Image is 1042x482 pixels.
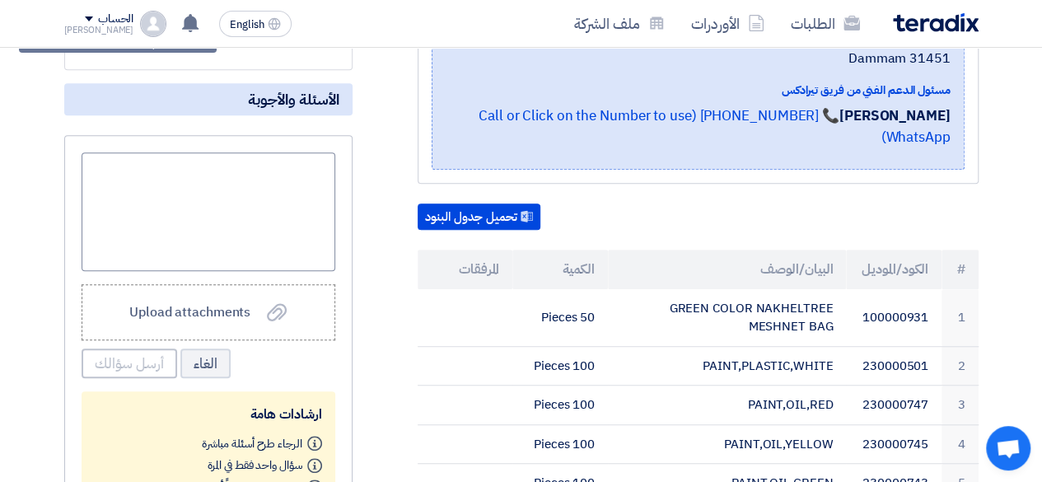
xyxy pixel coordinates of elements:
th: الكود/الموديل [846,250,942,289]
img: profile_test.png [140,11,166,37]
td: 3 [942,386,979,425]
td: 100 Pieces [512,346,608,386]
td: 230000501 [846,346,942,386]
img: Teradix logo [893,13,979,32]
div: Open chat [986,426,1030,470]
span: سؤال واحد فقط في المرة [207,456,301,474]
button: تحميل جدول البنود [418,204,540,230]
td: 4 [942,424,979,464]
strong: [PERSON_NAME] [839,105,951,126]
a: ملف الشركة [561,4,678,43]
span: English [230,19,264,30]
div: اكتب سؤالك هنا [82,152,335,271]
span: الرجاء طرح أسئلة مباشرة [202,434,302,452]
button: الغاء [180,349,231,378]
td: GREEN COLOR NAKHELTREE MESHNET BAG [608,289,846,347]
div: مسئول الدعم الفني من فريق تيرادكس [446,82,951,99]
a: 📞 [PHONE_NUMBER] (Call or Click on the Number to use WhatsApp) [479,105,951,147]
td: 230000745 [846,424,942,464]
span: الأسئلة والأجوبة [248,90,339,109]
th: الكمية [512,250,608,289]
td: 230000747 [846,386,942,425]
td: 100 Pieces [512,386,608,425]
td: PAINT,PLASTIC,WHITE [608,346,846,386]
td: 100 Pieces [512,424,608,464]
th: البيان/الوصف [608,250,846,289]
div: الحساب [98,12,133,26]
span: Upload attachments [129,302,250,322]
div: [PERSON_NAME] [64,26,134,35]
button: أرسل سؤالك [82,349,177,378]
div: ارشادات هامة [95,405,322,424]
td: 1 [942,289,979,347]
td: 50 Pieces [512,289,608,347]
span: [GEOGRAPHIC_DATA], [GEOGRAPHIC_DATA] ,P.O Box 2110- Dammam 31451 [446,29,951,68]
th: # [942,250,979,289]
a: الأوردرات [678,4,778,43]
td: 100000931 [846,289,942,347]
a: الطلبات [778,4,873,43]
td: PAINT,OIL,YELLOW [608,424,846,464]
button: English [219,11,292,37]
th: المرفقات [418,250,513,289]
td: PAINT,OIL,RED [608,386,846,425]
td: 2 [942,346,979,386]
